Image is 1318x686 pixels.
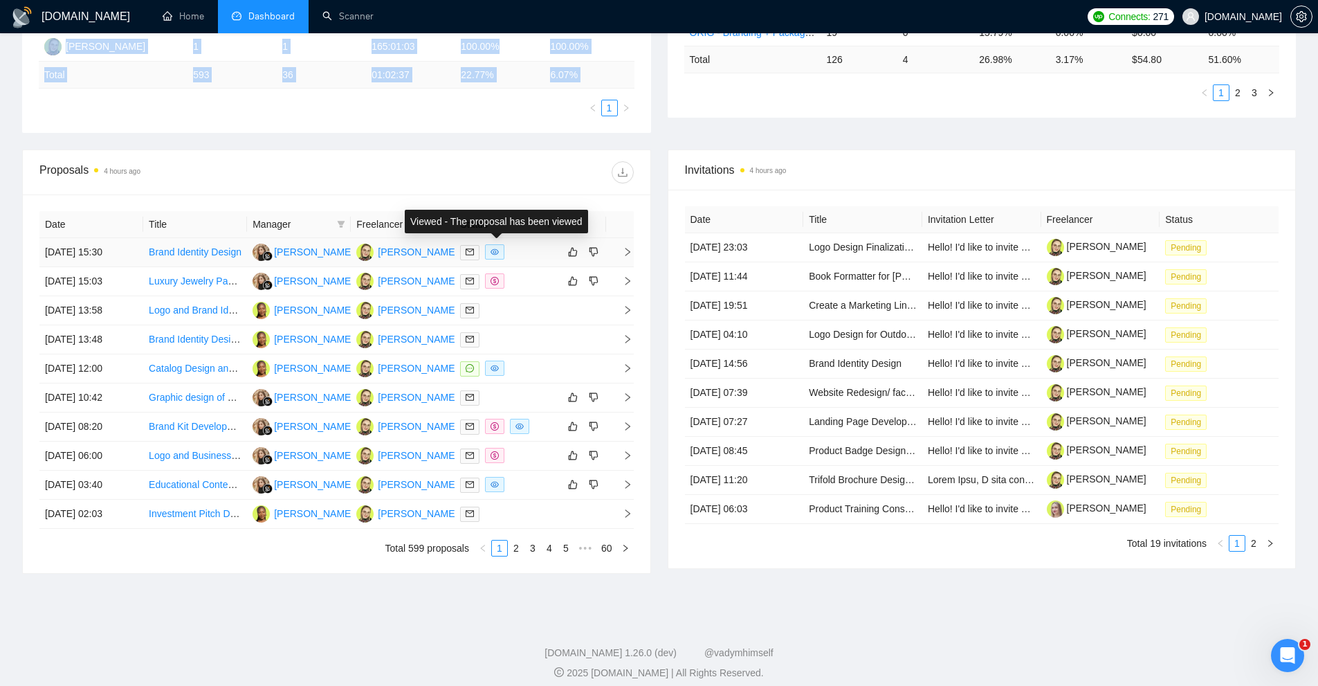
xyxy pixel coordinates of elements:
li: 60 [596,540,617,557]
td: 100.00% [455,33,544,62]
span: left [1216,539,1225,548]
button: right [1262,535,1279,552]
a: Logo and Business Card Design Needed [149,450,324,461]
a: Investment Pitch Deck Specialist Needed [149,508,326,519]
td: Luxury Jewelry Packaging Designer [143,267,247,296]
img: D [253,505,270,523]
a: Pending [1165,416,1212,427]
td: 126 [821,46,897,73]
span: Pending [1165,473,1207,488]
img: upwork-logo.png [1093,11,1104,22]
div: [PERSON_NAME] [274,419,354,434]
div: [PERSON_NAME] [274,361,354,376]
img: gigradar-bm.png [263,397,273,406]
td: Website Redesign/ facelift for 786vcpa.ca [803,379,922,408]
img: AS [44,38,62,55]
a: AS[PERSON_NAME] [356,304,457,315]
img: D [253,302,270,319]
img: KY [253,273,270,290]
th: Title [143,211,247,238]
div: [PERSON_NAME] [378,419,457,434]
div: [PERSON_NAME] [274,303,354,318]
img: KY [253,418,270,435]
span: Pending [1165,386,1207,401]
a: KY[PERSON_NAME] [253,246,354,257]
a: AS[PERSON_NAME] [356,478,457,489]
span: 1 [1299,639,1310,650]
td: 165:01:03 [366,33,455,62]
button: left [585,100,601,116]
span: mail [466,393,474,401]
td: [DATE] 23:03 [685,233,804,262]
td: 3.17 % [1050,46,1126,73]
td: 4 [897,46,973,73]
button: download [612,161,634,183]
a: D[PERSON_NAME] [253,304,354,315]
span: filter [337,220,345,228]
a: @vadymhimself [704,647,774,658]
img: c1ANJdDIEFa5DN5yolPp7_u0ZhHZCEfhnwVqSjyrCV9hqZg5SCKUb7hD_oUrqvcJOM [1047,239,1064,256]
span: dislike [589,450,598,461]
span: right [621,544,630,552]
button: dislike [585,476,602,493]
td: Total [684,46,821,73]
span: Pending [1165,356,1207,372]
button: dislike [585,273,602,289]
span: left [479,544,487,552]
li: Previous Page [1196,84,1213,101]
span: Connects: [1108,9,1150,24]
img: KY [253,476,270,494]
span: filter [542,214,556,235]
div: [PERSON_NAME] [274,390,354,405]
span: Manager [253,217,331,232]
span: left [589,104,597,112]
a: 1 [602,100,617,116]
a: [PERSON_NAME] [1047,270,1146,281]
a: Pending [1165,242,1212,253]
div: [PERSON_NAME] [378,361,457,376]
a: 1 [1229,536,1245,551]
td: 1 [187,33,277,62]
a: AS[PERSON_NAME] [356,333,457,344]
a: D[PERSON_NAME] [253,507,354,518]
img: gigradar-bm.png [263,280,273,290]
button: like [565,273,581,289]
span: mail [466,306,474,314]
button: setting [1290,6,1312,28]
span: Pending [1165,269,1207,285]
img: c1ANJdDIEFa5DN5yolPp7_u0ZhHZCEfhnwVqSjyrCV9hqZg5SCKUb7hD_oUrqvcJOM [1047,355,1064,372]
img: gigradar-bm.png [263,251,273,261]
span: right [612,363,632,373]
a: KY[PERSON_NAME] [253,275,354,286]
a: 1 [492,541,507,556]
a: Logo and Brand Identity Design for Marketing Agency [149,305,378,316]
a: Graphic design of 24 page luxury brochure for US audience [149,392,404,403]
span: download [612,167,633,178]
a: Book Formatter for [PERSON_NAME] Spark/Lightning Source (Long Term) [809,271,1130,282]
div: [PERSON_NAME] [274,244,354,260]
li: 3 [524,540,541,557]
div: [PERSON_NAME] [274,477,354,492]
img: AS [356,418,374,435]
span: mail [466,480,474,489]
td: Catalog Design and Editing [143,354,247,383]
span: dislike [589,246,598,258]
img: KY [253,244,270,261]
td: [DATE] 14:56 [685,350,804,379]
span: mail [466,277,474,285]
button: left [1196,84,1213,101]
div: [PERSON_NAME] [66,39,145,54]
img: c1UE4gag26qOuTbQUVp1U3MDvO7B6IajC9Yof1seszEo0JPYi2QW1WBqo0AQjva5yy [1047,500,1064,518]
td: [DATE] 07:39 [685,379,804,408]
a: AS[PERSON_NAME] [356,420,457,431]
img: AS [356,302,374,319]
span: like [568,276,578,287]
td: Brand Identity Design [143,238,247,267]
td: 51.60 % [1203,46,1279,73]
span: Pending [1165,327,1207,343]
img: AS [356,273,374,290]
a: 1 [1214,85,1229,100]
span: 271 [1153,9,1169,24]
a: Product Training Consultant – On-site Role (Contract / Full-Time) [809,503,1087,514]
a: Product Badge Design for Pitch Size of Chain-link (Figma) [809,445,1058,456]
